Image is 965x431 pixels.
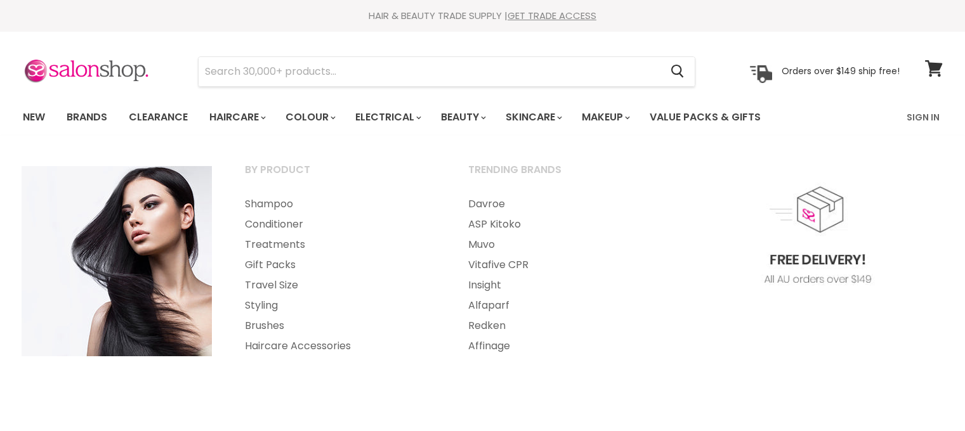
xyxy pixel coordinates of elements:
a: Muvo [452,235,673,255]
button: Search [661,57,695,86]
a: Electrical [346,104,429,131]
a: Brands [57,104,117,131]
a: ASP Kitoko [452,214,673,235]
a: Redken [452,316,673,336]
a: Treatments [229,235,450,255]
ul: Main menu [13,99,835,136]
a: Affinage [452,336,673,356]
a: Davroe [452,194,673,214]
ul: Main menu [229,194,450,356]
a: Colour [276,104,343,131]
a: GET TRADE ACCESS [508,9,596,22]
div: HAIR & BEAUTY TRADE SUPPLY | [7,10,959,22]
a: New [13,104,55,131]
a: Vitafive CPR [452,255,673,275]
a: Trending Brands [452,160,673,191]
a: By Product [229,160,450,191]
a: Brushes [229,316,450,336]
a: Travel Size [229,275,450,295]
a: Makeup [572,104,638,131]
iframe: Gorgias live chat messenger [902,371,952,418]
ul: Main menu [452,194,673,356]
a: Haircare [200,104,273,131]
p: Orders over $149 ship free! [782,65,900,77]
nav: Main [7,99,959,136]
a: Clearance [119,104,197,131]
a: Sign In [899,104,947,131]
a: Value Packs & Gifts [640,104,770,131]
a: Gift Packs [229,255,450,275]
form: Product [198,56,695,87]
a: Haircare Accessories [229,336,450,356]
input: Search [199,57,661,86]
a: Conditioner [229,214,450,235]
a: Skincare [496,104,570,131]
a: Beauty [431,104,494,131]
a: Styling [229,295,450,316]
a: Shampoo [229,194,450,214]
a: Alfaparf [452,295,673,316]
a: Insight [452,275,673,295]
